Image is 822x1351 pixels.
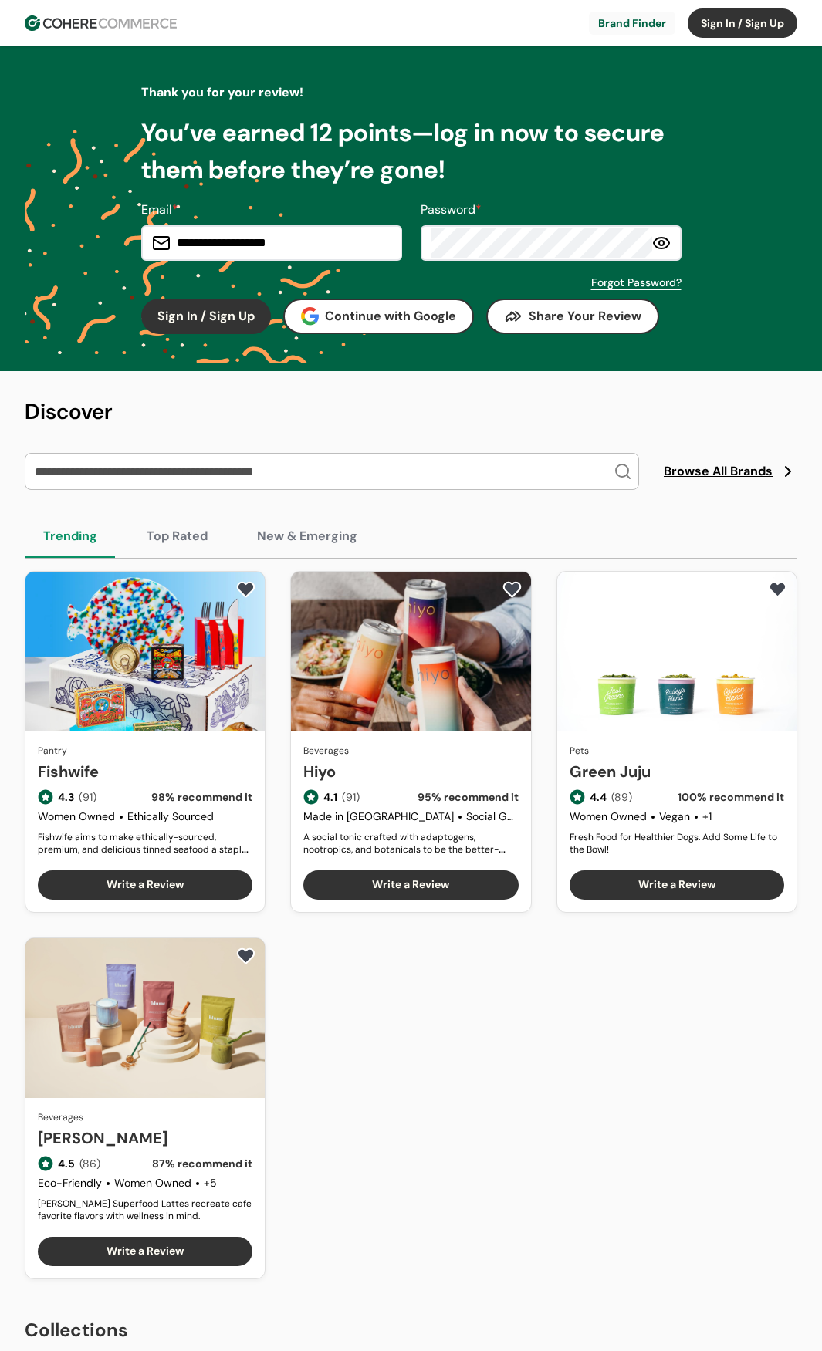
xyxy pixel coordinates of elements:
[38,760,252,783] a: Fishwife
[421,201,475,218] span: Password
[233,578,259,601] button: add to favorite
[570,760,784,783] a: Green Juju
[141,83,682,102] p: Thank you for your review!
[25,397,113,426] span: Discover
[303,760,518,783] a: Hiyo
[25,15,177,31] img: Cohere Logo
[141,201,172,218] span: Email
[128,515,226,558] button: Top Rated
[283,299,475,334] button: Continue with Google
[238,515,376,558] button: New & Emerging
[301,307,457,326] div: Continue with Google
[765,578,790,601] button: add to favorite
[25,1316,797,1344] h2: Collections
[499,578,525,601] button: add to favorite
[664,462,797,481] a: Browse All Brands
[38,1237,252,1266] button: Write a Review
[141,114,682,188] p: You’ve earned 12 points—log in now to secure them before they’re gone!
[141,299,271,334] button: Sign In / Sign Up
[38,870,252,900] button: Write a Review
[591,275,682,291] a: Forgot Password?
[303,870,518,900] button: Write a Review
[38,1126,252,1150] a: [PERSON_NAME]
[688,8,797,38] button: Sign In / Sign Up
[486,299,659,334] button: Share Your Review
[25,515,116,558] button: Trending
[664,462,773,481] span: Browse All Brands
[233,944,259,968] button: add to favorite
[570,870,784,900] button: Write a Review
